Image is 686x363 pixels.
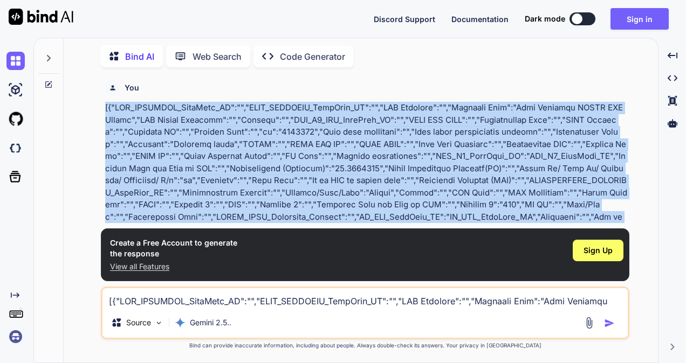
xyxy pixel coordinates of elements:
p: Bind can provide inaccurate information, including about people. Always double-check its answers.... [101,341,629,350]
p: View all Features [110,261,237,272]
h1: Create a Free Account to generate the response [110,238,237,259]
button: Discord Support [374,13,435,25]
h6: You [125,82,139,93]
p: Source [126,317,151,328]
span: Documentation [451,15,509,24]
img: chat [6,52,25,70]
img: icon [604,318,615,329]
button: Documentation [451,13,509,25]
img: darkCloudIdeIcon [6,139,25,157]
img: ai-studio [6,81,25,99]
span: Dark mode [525,13,565,24]
span: Discord Support [374,15,435,24]
p: Code Generator [280,50,345,63]
img: Gemini 2.5 flash [175,317,186,328]
img: signin [6,327,25,346]
img: attachment [583,317,595,329]
button: Sign in [610,8,669,30]
img: githubLight [6,110,25,128]
span: Sign Up [584,245,613,256]
p: Bind AI [125,50,154,63]
p: Web Search [193,50,242,63]
img: Bind AI [9,9,73,25]
p: Gemini 2.5.. [190,317,231,328]
img: Pick Models [154,318,163,327]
